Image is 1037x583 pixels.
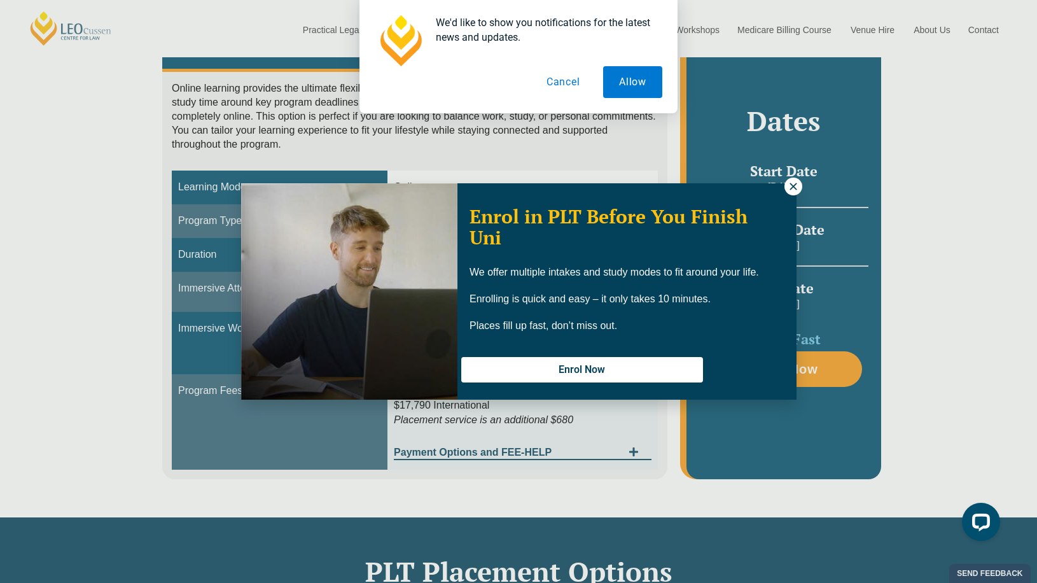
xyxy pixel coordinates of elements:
button: Allow [603,66,662,98]
img: notification icon [375,15,426,66]
button: Enrol Now [461,357,703,383]
div: We'd like to show you notifications for the latest news and updates. [426,15,662,45]
span: Enrolling is quick and easy – it only takes 10 minutes. [470,293,711,304]
span: We offer multiple intakes and study modes to fit around your life. [470,267,759,277]
button: Cancel [531,66,596,98]
iframe: LiveChat chat widget [952,498,1005,551]
span: Places fill up fast, don’t miss out. [470,320,617,331]
span: Enrol in PLT Before You Finish Uni [470,204,748,250]
button: Close [784,178,802,195]
img: Woman in yellow blouse holding folders looking to the right and smiling [241,183,457,400]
